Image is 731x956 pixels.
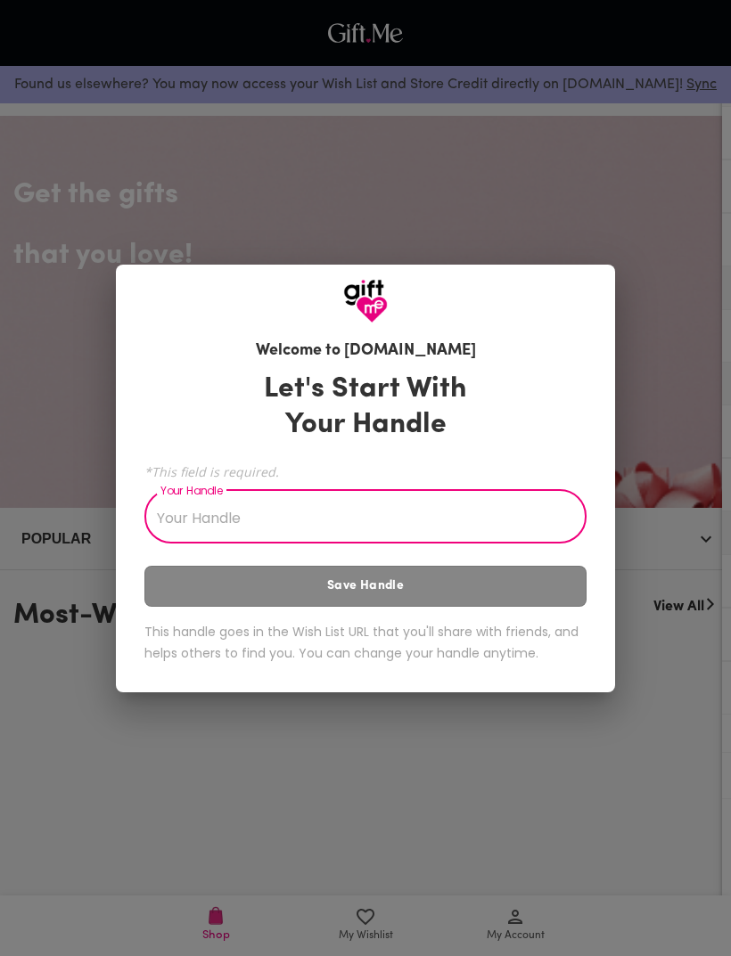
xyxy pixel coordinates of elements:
[144,494,567,543] input: Your Handle
[144,621,587,665] h6: This handle goes in the Wish List URL that you'll share with friends, and helps others to find yo...
[144,463,587,480] span: *This field is required.
[242,372,489,443] h3: Let's Start With Your Handle
[343,279,388,323] img: GiftMe Logo
[256,339,476,364] h6: Welcome to [DOMAIN_NAME]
